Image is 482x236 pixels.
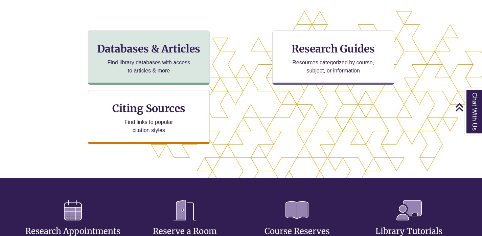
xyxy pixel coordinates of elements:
[278,42,388,55] h3: Research Guides
[108,102,190,115] h3: Citing Sources
[289,59,377,75] p: Resources categorized by course, subject, or information
[88,30,210,85] a: Databases & Articles Find library databases with access to articles & more
[116,118,182,134] p: Find links to popular citation styles
[105,59,193,75] p: Find library databases with access to articles & more
[272,30,394,85] a: Research Guides Resources categorized by course, subject, or information
[455,103,480,112] a: Back to Top
[88,90,210,144] a: Citing Sources Find links to popular citation styles
[94,42,204,55] h3: Databases & Articles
